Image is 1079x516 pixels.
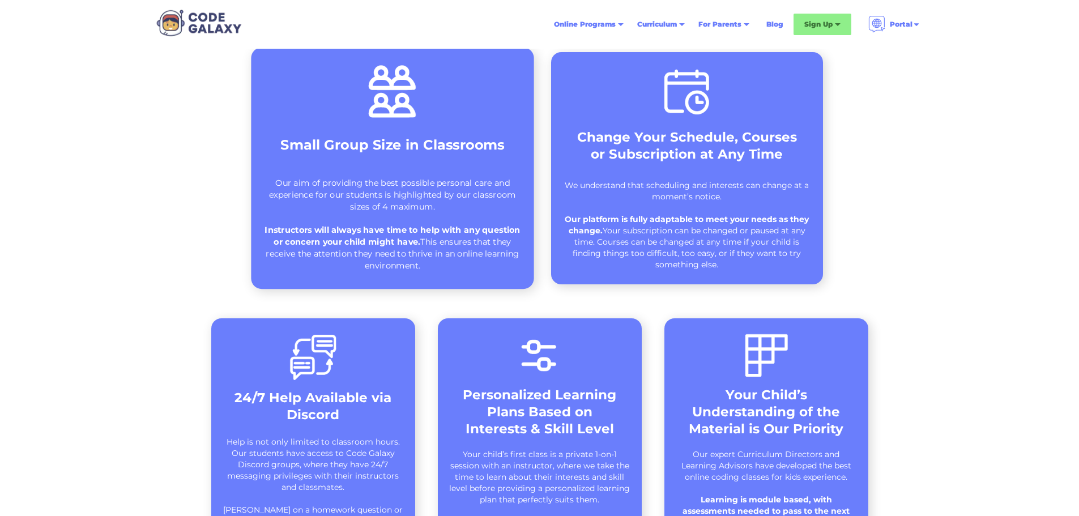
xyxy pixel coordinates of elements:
strong: Our platform is fully adaptable to meet your needs as they change. [565,214,809,236]
div: Portal [862,11,927,37]
div: We understand that scheduling and interests can change at a moment’s notice. ‍ Your subscription ... [562,180,812,270]
strong: 24/7 Help Available via Discord [234,390,391,423]
div: Curriculum [630,14,692,35]
strong: Personalized Learning Plans Based on Interests & Skill Level [463,387,616,437]
strong: Change Your Schedule, Courses or Subscription at Any Time [577,129,797,162]
strong: Small Group Size in Classrooms [280,137,504,153]
div: Online Programs [554,19,616,30]
div: For Parents [698,19,741,30]
div: Sign Up [804,19,833,30]
div: Curriculum [637,19,677,30]
strong: Your Child’s Understanding of the Material is Our Priority [689,387,843,437]
div: Sign Up [794,14,851,35]
div: For Parents [692,14,756,35]
div: Portal [890,19,912,30]
div: Online Programs [547,14,630,35]
a: Blog [760,14,790,35]
div: Our aim of providing the best possible personal care and experience for our students is highlight... [263,177,522,271]
strong: Instructors will always have time to help with any question or concern your child might have. [265,225,520,248]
